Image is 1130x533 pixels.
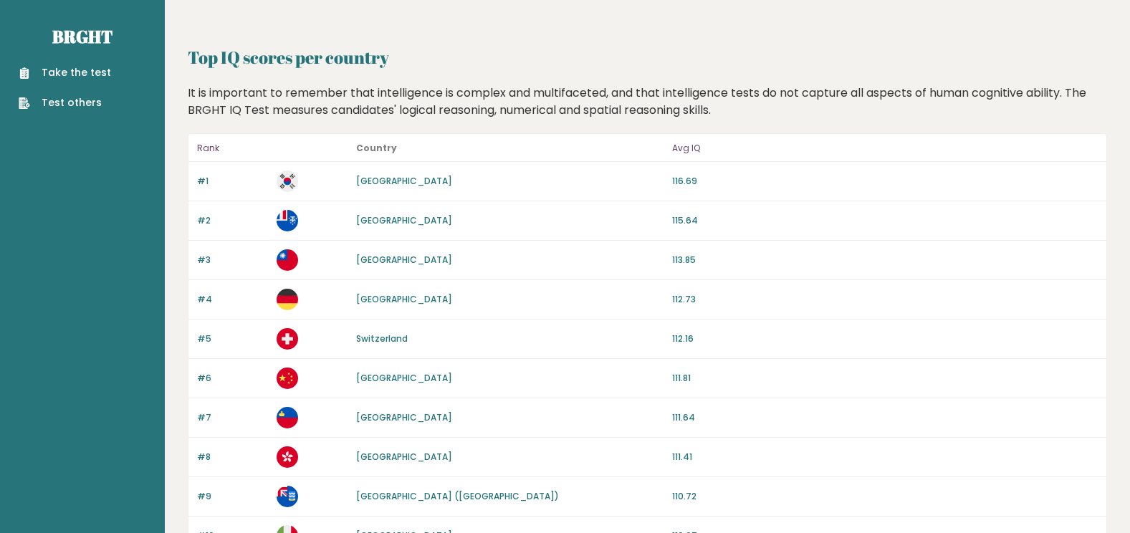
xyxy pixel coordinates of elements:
a: [GEOGRAPHIC_DATA] [356,411,452,423]
p: #5 [197,332,268,345]
b: Country [356,142,397,154]
img: cn.svg [277,368,298,389]
p: #1 [197,175,268,188]
p: 116.69 [672,175,1098,188]
p: Avg IQ [672,140,1098,157]
p: #6 [197,372,268,385]
img: fk.svg [277,486,298,507]
p: 111.81 [672,372,1098,385]
p: 110.72 [672,490,1098,503]
p: 113.85 [672,254,1098,266]
p: 112.73 [672,293,1098,306]
p: 111.64 [672,411,1098,424]
img: kr.svg [277,171,298,192]
a: [GEOGRAPHIC_DATA] [356,293,452,305]
a: [GEOGRAPHIC_DATA] [356,175,452,187]
a: Switzerland [356,332,408,345]
img: li.svg [277,407,298,428]
a: [GEOGRAPHIC_DATA] [356,372,452,384]
img: tw.svg [277,249,298,271]
p: #2 [197,214,268,227]
img: ch.svg [277,328,298,350]
p: 112.16 [672,332,1098,345]
a: [GEOGRAPHIC_DATA] ([GEOGRAPHIC_DATA]) [356,490,559,502]
p: #7 [197,411,268,424]
img: tf.svg [277,210,298,231]
img: de.svg [277,289,298,310]
a: Brght [52,25,112,48]
h2: Top IQ scores per country [188,44,1107,70]
p: Rank [197,140,268,157]
a: Take the test [19,65,111,80]
p: 111.41 [672,451,1098,464]
p: #8 [197,451,268,464]
p: #9 [197,490,268,503]
a: Test others [19,95,111,110]
p: #4 [197,293,268,306]
p: #3 [197,254,268,266]
a: [GEOGRAPHIC_DATA] [356,451,452,463]
a: [GEOGRAPHIC_DATA] [356,254,452,266]
a: [GEOGRAPHIC_DATA] [356,214,452,226]
img: hk.svg [277,446,298,468]
p: 115.64 [672,214,1098,227]
div: It is important to remember that intelligence is complex and multifaceted, and that intelligence ... [183,85,1113,119]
